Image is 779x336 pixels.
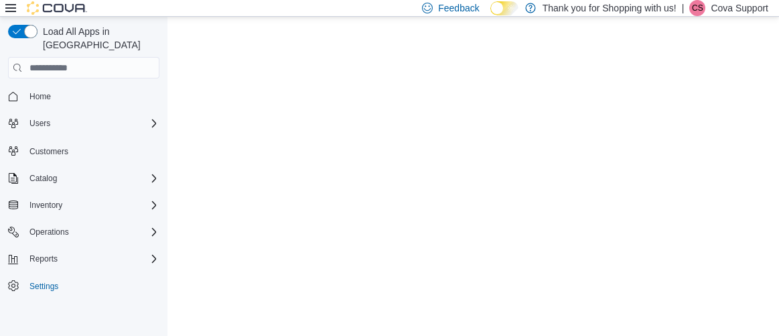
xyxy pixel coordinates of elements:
[24,251,63,267] button: Reports
[29,281,58,292] span: Settings
[3,169,165,188] button: Catalog
[29,200,62,211] span: Inventory
[24,115,159,131] span: Users
[490,15,491,16] span: Dark Mode
[29,146,68,157] span: Customers
[3,196,165,215] button: Inventory
[29,91,51,102] span: Home
[24,278,64,294] a: Settings
[3,249,165,268] button: Reports
[24,224,159,240] span: Operations
[29,118,50,129] span: Users
[24,197,159,213] span: Inventory
[8,81,159,331] nav: Complex example
[24,251,159,267] span: Reports
[24,142,159,159] span: Customers
[24,115,56,131] button: Users
[24,89,56,105] a: Home
[438,1,479,15] span: Feedback
[24,197,68,213] button: Inventory
[3,87,165,106] button: Home
[3,276,165,296] button: Settings
[27,1,87,15] img: Cova
[24,88,159,105] span: Home
[38,25,159,52] span: Load All Apps in [GEOGRAPHIC_DATA]
[29,254,58,264] span: Reports
[29,227,69,237] span: Operations
[24,278,159,294] span: Settings
[3,114,165,133] button: Users
[24,170,159,186] span: Catalog
[24,224,74,240] button: Operations
[24,144,74,160] a: Customers
[24,170,62,186] button: Catalog
[29,173,57,184] span: Catalog
[490,1,518,15] input: Dark Mode
[3,141,165,160] button: Customers
[3,223,165,241] button: Operations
